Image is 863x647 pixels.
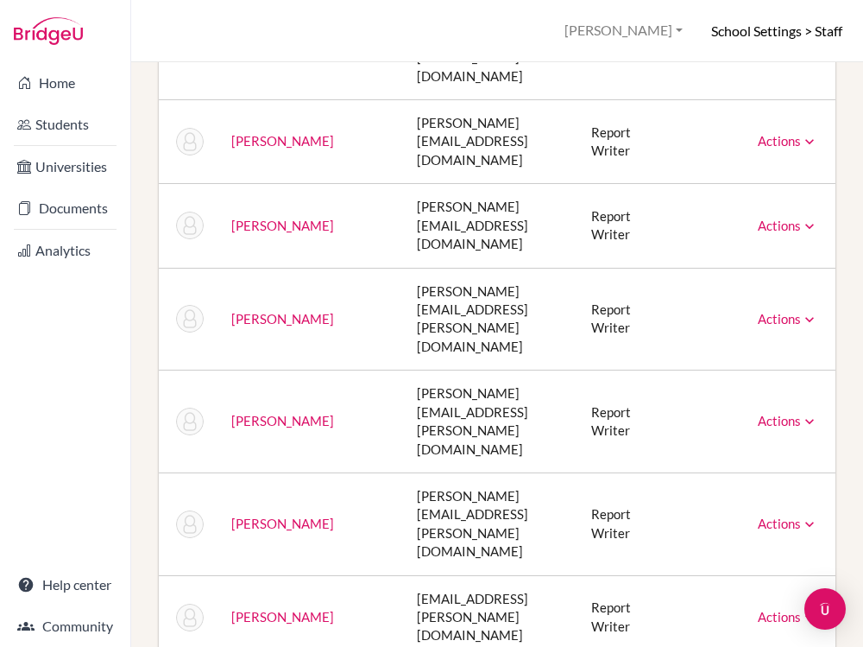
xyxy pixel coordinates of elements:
[804,588,846,630] div: Open Intercom Messenger
[3,568,127,602] a: Help center
[231,516,334,531] a: [PERSON_NAME]
[403,268,577,371] td: [PERSON_NAME][EMAIL_ADDRESS][PERSON_NAME][DOMAIN_NAME]
[176,408,204,435] img: (Archived) Laura Gallagher
[711,22,842,41] h6: School Settings > Staff
[231,133,334,149] a: [PERSON_NAME]
[231,413,334,428] a: [PERSON_NAME]
[176,128,204,155] img: (Archived) Roger Fortune
[231,609,334,625] a: [PERSON_NAME]
[3,609,127,644] a: Community
[577,371,660,473] td: Report Writer
[758,311,818,327] a: Actions
[577,184,660,268] td: Report Writer
[3,191,127,225] a: Documents
[231,311,334,327] a: [PERSON_NAME]
[758,133,818,149] a: Actions
[403,371,577,473] td: [PERSON_NAME][EMAIL_ADDRESS][PERSON_NAME][DOMAIN_NAME]
[3,149,127,184] a: Universities
[403,100,577,184] td: [PERSON_NAME][EMAIL_ADDRESS][DOMAIN_NAME]
[176,212,204,239] img: Danielle Fountain
[557,15,690,47] button: [PERSON_NAME]
[176,511,204,538] img: (Archived) Daniel Gamwell
[577,100,660,184] td: Report Writer
[3,107,127,142] a: Students
[758,218,818,233] a: Actions
[758,413,818,428] a: Actions
[577,268,660,371] td: Report Writer
[403,184,577,268] td: [PERSON_NAME][EMAIL_ADDRESS][DOMAIN_NAME]
[176,305,204,333] img: Elena Fuentes
[758,516,818,531] a: Actions
[403,473,577,575] td: [PERSON_NAME][EMAIL_ADDRESS][PERSON_NAME][DOMAIN_NAME]
[758,609,818,625] a: Actions
[3,233,127,268] a: Analytics
[14,17,83,45] img: Bridge-U
[577,473,660,575] td: Report Writer
[176,604,204,631] img: CHARLOTTE GILES
[231,218,334,233] a: [PERSON_NAME]
[3,66,127,100] a: Home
